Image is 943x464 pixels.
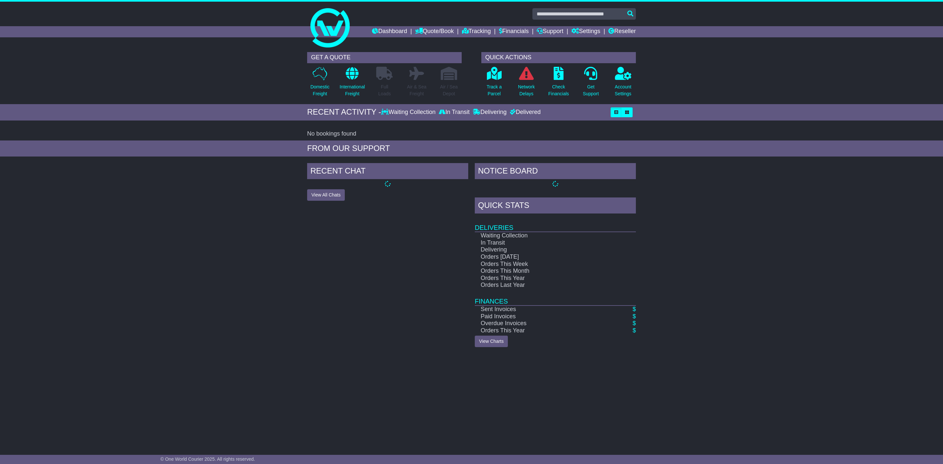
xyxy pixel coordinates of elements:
[475,327,613,334] td: Orders This Year
[633,327,636,334] a: $
[475,163,636,181] div: NOTICE BOARD
[518,84,535,97] p: Network Delays
[307,189,345,201] button: View All Chats
[372,26,407,37] a: Dashboard
[307,107,381,117] div: RECENT ACTIVITY -
[307,144,636,153] div: FROM OUR SUPPORT
[475,215,636,232] td: Deliveries
[307,130,636,138] div: No bookings found
[475,275,613,282] td: Orders This Year
[548,66,569,101] a: CheckFinancials
[487,84,502,97] p: Track a Parcel
[486,66,502,101] a: Track aParcel
[339,66,365,101] a: InternationalFreight
[437,109,471,116] div: In Transit
[475,239,613,247] td: In Transit
[471,109,508,116] div: Delivering
[475,232,613,239] td: Waiting Collection
[548,84,569,97] p: Check Financials
[376,84,393,97] p: Full Loads
[615,84,632,97] p: Account Settings
[582,66,599,101] a: GetSupport
[307,163,468,181] div: RECENT CHAT
[537,26,563,37] a: Support
[475,282,613,289] td: Orders Last Year
[381,109,437,116] div: Waiting Collection
[481,52,636,63] div: QUICK ACTIONS
[475,313,613,320] td: Paid Invoices
[633,306,636,312] a: $
[407,84,426,97] p: Air & Sea Freight
[475,261,613,268] td: Orders This Week
[633,320,636,326] a: $
[440,84,458,97] p: Air / Sea Depot
[608,26,636,37] a: Reseller
[508,109,541,116] div: Delivered
[475,289,636,306] td: Finances
[310,84,329,97] p: Domestic Freight
[415,26,454,37] a: Quote/Book
[160,456,255,462] span: © One World Courier 2025. All rights reserved.
[340,84,365,97] p: International Freight
[307,52,462,63] div: GET A QUOTE
[475,306,613,313] td: Sent Invoices
[462,26,491,37] a: Tracking
[615,66,632,101] a: AccountSettings
[475,268,613,275] td: Orders This Month
[475,336,508,347] a: View Charts
[518,66,535,101] a: NetworkDelays
[571,26,600,37] a: Settings
[475,320,613,327] td: Overdue Invoices
[475,253,613,261] td: Orders [DATE]
[633,313,636,320] a: $
[475,246,613,253] td: Delivering
[499,26,529,37] a: Financials
[475,197,636,215] div: Quick Stats
[310,66,330,101] a: DomesticFreight
[583,84,599,97] p: Get Support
